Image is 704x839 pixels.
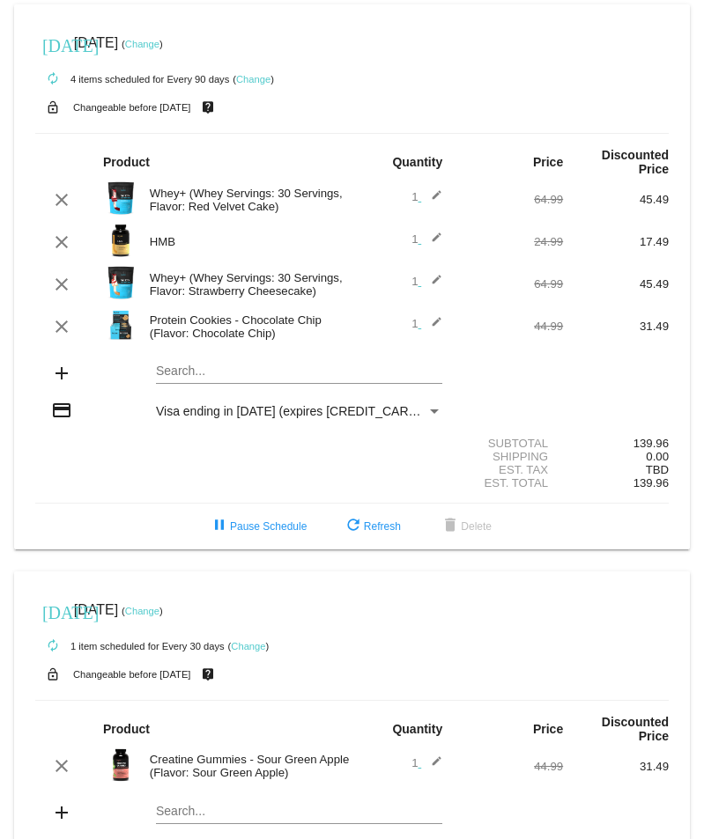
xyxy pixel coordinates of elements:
[103,307,138,342] img: Protein-Cookie-box-1000x1000-transp.png
[421,189,442,210] mat-icon: edit
[35,641,225,651] small: 1 item scheduled for Every 30 days
[392,155,442,169] strong: Quantity
[457,463,563,476] div: Est. Tax
[426,511,506,542] button: Delete
[421,316,442,337] mat-icon: edit
[156,364,442,379] input: Search...
[42,636,63,657] mat-icon: autorenew
[51,316,72,337] mat-icon: clear
[421,232,442,253] mat-icon: edit
[156,805,442,819] input: Search...
[231,641,265,651] a: Change
[440,520,492,533] span: Delete
[122,606,163,616] small: ( )
[563,193,669,206] div: 45.49
[103,265,138,300] img: Image-1-Whey-2lb-Strawberry-Cheesecake-1000x1000-Roman-Berezecky.png
[156,404,463,418] span: Visa ending in [DATE] (expires [CREDIT_CARD_DATA])
[209,516,230,537] mat-icon: pause
[141,235,352,248] div: HMB
[103,722,150,736] strong: Product
[457,450,563,463] div: Shipping
[440,516,461,537] mat-icon: delete
[411,190,442,203] span: 1
[35,74,229,85] small: 4 items scheduled for Every 90 days
[392,722,442,736] strong: Quantity
[411,756,442,769] span: 1
[563,437,669,450] div: 139.96
[209,520,307,533] span: Pause Schedule
[646,450,669,463] span: 0.00
[602,148,669,176] strong: Discounted Price
[411,275,442,288] span: 1
[457,277,563,291] div: 64.99
[228,641,270,651] small: ( )
[457,320,563,333] div: 44.99
[236,74,270,85] a: Change
[343,520,401,533] span: Refresh
[141,313,352,340] div: Protein Cookies - Chocolate Chip (Flavor: Chocolate Chip)
[634,476,669,489] span: 139.96
[563,235,669,248] div: 17.49
[42,663,63,686] mat-icon: lock_open
[51,802,72,823] mat-icon: add
[51,274,72,295] mat-icon: clear
[421,274,442,295] mat-icon: edit
[343,516,364,537] mat-icon: refresh
[141,187,352,213] div: Whey+ (Whey Servings: 30 Servings, Flavor: Red Velvet Cake)
[103,747,138,783] img: Image-1-Creatine-Gummies-Sour-Green-Apple-1000x1000-1.png
[42,600,63,622] mat-icon: [DATE]
[411,232,442,246] span: 1
[51,400,72,421] mat-icon: credit_card
[563,760,669,773] div: 31.49
[103,155,150,169] strong: Product
[197,96,219,119] mat-icon: live_help
[141,753,352,779] div: Creatine Gummies - Sour Green Apple (Flavor: Sour Green Apple)
[73,669,191,680] small: Changeable before [DATE]
[411,317,442,330] span: 1
[457,235,563,248] div: 24.99
[51,232,72,253] mat-icon: clear
[457,193,563,206] div: 64.99
[646,463,669,476] span: TBD
[195,511,321,542] button: Pause Schedule
[421,755,442,776] mat-icon: edit
[563,320,669,333] div: 31.49
[125,39,159,49] a: Change
[73,102,191,113] small: Changeable before [DATE]
[103,223,138,258] img: Image-1-HMB-1000x1000-1.png
[42,33,63,55] mat-icon: [DATE]
[141,271,352,298] div: Whey+ (Whey Servings: 30 Servings, Flavor: Strawberry Cheesecake)
[533,722,563,736] strong: Price
[103,180,138,216] img: Image-1-Whey-2lb-Red-Velvet-1000x1000-Roman-Berezecky.png
[156,404,442,418] mat-select: Payment Method
[457,476,563,489] div: Est. Total
[563,277,669,291] div: 45.49
[329,511,415,542] button: Refresh
[457,760,563,773] div: 44.99
[233,74,274,85] small: ( )
[125,606,159,616] a: Change
[42,69,63,90] mat-icon: autorenew
[42,96,63,119] mat-icon: lock_open
[533,155,563,169] strong: Price
[51,189,72,210] mat-icon: clear
[51,363,72,384] mat-icon: add
[122,39,163,49] small: ( )
[51,755,72,776] mat-icon: clear
[197,663,219,686] mat-icon: live_help
[602,715,669,743] strong: Discounted Price
[457,437,563,450] div: Subtotal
